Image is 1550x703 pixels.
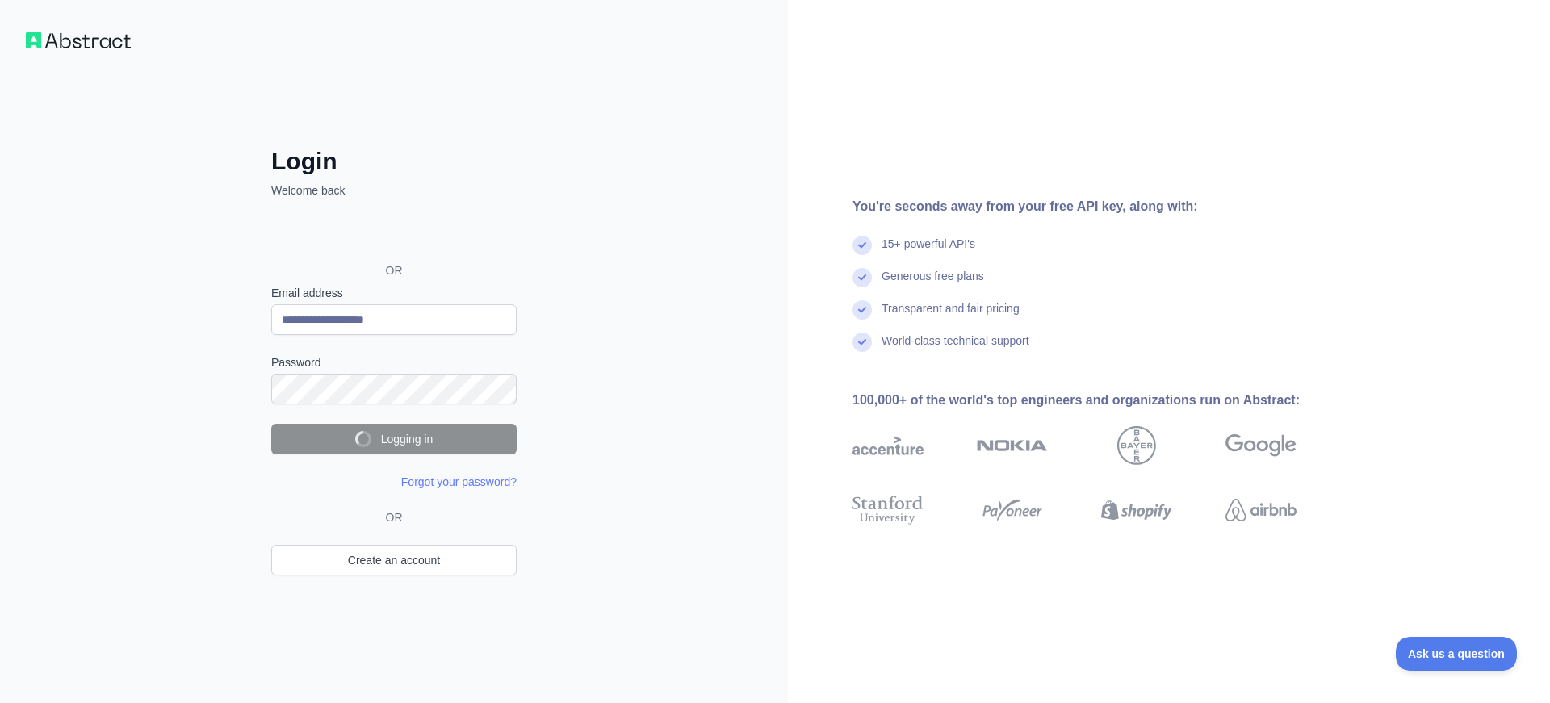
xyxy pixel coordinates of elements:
[271,545,517,575] a: Create an account
[977,492,1048,528] img: payoneer
[1101,492,1172,528] img: shopify
[852,391,1348,410] div: 100,000+ of the world's top engineers and organizations run on Abstract:
[882,300,1020,333] div: Transparent and fair pricing
[271,182,517,199] p: Welcome back
[852,197,1348,216] div: You're seconds away from your free API key, along with:
[977,426,1048,465] img: nokia
[852,236,872,255] img: check mark
[271,147,517,176] h2: Login
[882,268,984,300] div: Generous free plans
[271,424,517,454] button: Logging in
[1396,637,1518,671] iframe: Toggle Customer Support
[271,354,517,370] label: Password
[26,32,131,48] img: Workflow
[1225,426,1297,465] img: google
[852,333,872,352] img: check mark
[379,509,409,525] span: OR
[401,475,517,488] a: Forgot your password?
[852,300,872,320] img: check mark
[882,236,975,268] div: 15+ powerful API's
[852,492,924,528] img: stanford university
[882,333,1029,365] div: World-class technical support
[271,285,517,301] label: Email address
[852,268,872,287] img: check mark
[263,216,522,252] iframe: Botón Iniciar sesión con Google
[1117,426,1156,465] img: bayer
[852,426,924,465] img: accenture
[1225,492,1297,528] img: airbnb
[373,262,416,278] span: OR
